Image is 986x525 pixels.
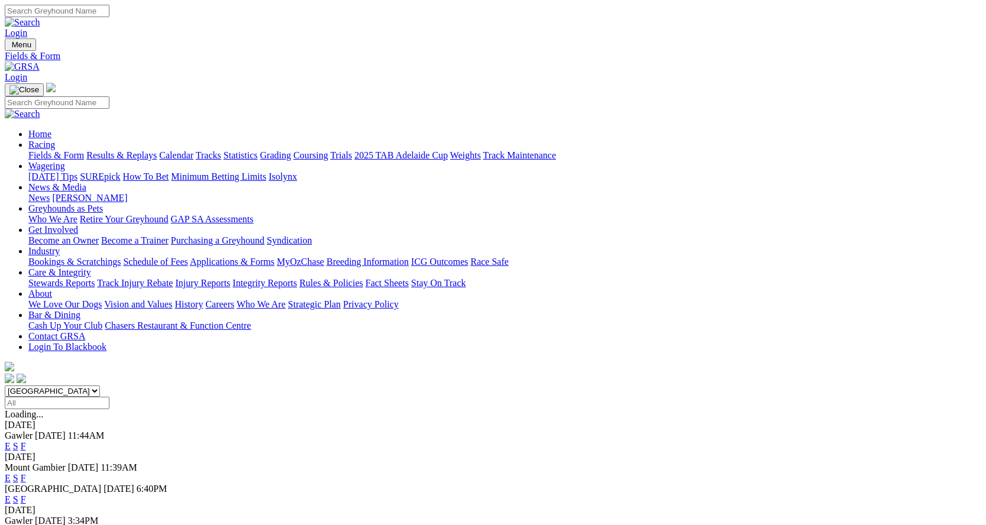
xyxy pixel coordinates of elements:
button: Toggle navigation [5,83,44,96]
a: Isolynx [269,171,297,182]
a: We Love Our Dogs [28,299,102,309]
a: SUREpick [80,171,120,182]
a: How To Bet [123,171,169,182]
a: Careers [205,299,234,309]
a: S [13,494,18,504]
img: Search [5,17,40,28]
input: Select date [5,397,109,409]
div: Get Involved [28,235,981,246]
input: Search [5,96,109,109]
a: Track Maintenance [483,150,556,160]
a: Stewards Reports [28,278,95,288]
a: Race Safe [470,257,508,267]
a: Cash Up Your Club [28,320,102,330]
a: Login To Blackbook [28,342,106,352]
div: Care & Integrity [28,278,981,289]
a: Calendar [159,150,193,160]
a: S [13,441,18,451]
div: News & Media [28,193,981,203]
a: Injury Reports [175,278,230,288]
a: Weights [450,150,481,160]
a: Login [5,72,27,82]
a: Get Involved [28,225,78,235]
a: S [13,473,18,483]
a: Track Injury Rebate [97,278,173,288]
a: Grading [260,150,291,160]
a: F [21,494,26,504]
span: 11:44AM [68,430,105,440]
a: About [28,289,52,299]
img: logo-grsa-white.png [5,362,14,371]
img: logo-grsa-white.png [46,83,56,92]
a: F [21,441,26,451]
a: Retire Your Greyhound [80,214,169,224]
a: F [21,473,26,483]
a: Results & Replays [86,150,157,160]
div: Greyhounds as Pets [28,214,981,225]
a: Contact GRSA [28,331,85,341]
a: Racing [28,140,55,150]
img: Search [5,109,40,119]
a: Vision and Values [104,299,172,309]
span: [DATE] [68,462,99,472]
a: Stay On Track [411,278,465,288]
span: Mount Gambier [5,462,66,472]
input: Search [5,5,109,17]
a: E [5,494,11,504]
a: Minimum Betting Limits [171,171,266,182]
a: Chasers Restaurant & Function Centre [105,320,251,330]
a: [PERSON_NAME] [52,193,127,203]
a: Wagering [28,161,65,171]
a: Rules & Policies [299,278,363,288]
div: [DATE] [5,505,981,516]
span: Loading... [5,409,43,419]
div: [DATE] [5,420,981,430]
a: Schedule of Fees [123,257,187,267]
a: Strategic Plan [288,299,341,309]
a: Tracks [196,150,221,160]
a: Become an Owner [28,235,99,245]
a: News & Media [28,182,86,192]
a: E [5,441,11,451]
span: [GEOGRAPHIC_DATA] [5,484,101,494]
a: Breeding Information [326,257,409,267]
a: Who We Are [28,214,77,224]
a: ICG Outcomes [411,257,468,267]
a: Login [5,28,27,38]
a: 2025 TAB Adelaide Cup [354,150,448,160]
div: Racing [28,150,981,161]
a: News [28,193,50,203]
a: Privacy Policy [343,299,399,309]
a: Fact Sheets [366,278,409,288]
span: 11:39AM [101,462,137,472]
a: Coursing [293,150,328,160]
a: Fields & Form [5,51,981,61]
a: Bookings & Scratchings [28,257,121,267]
a: Who We Are [237,299,286,309]
a: Become a Trainer [101,235,169,245]
button: Toggle navigation [5,38,36,51]
a: Integrity Reports [232,278,297,288]
div: [DATE] [5,452,981,462]
span: [DATE] [35,430,66,440]
img: facebook.svg [5,374,14,383]
span: 6:40PM [137,484,167,494]
span: [DATE] [104,484,134,494]
div: Bar & Dining [28,320,981,331]
a: Trials [330,150,352,160]
span: Gawler [5,430,33,440]
a: History [174,299,203,309]
a: Applications & Forms [190,257,274,267]
a: Purchasing a Greyhound [171,235,264,245]
a: [DATE] Tips [28,171,77,182]
img: Close [9,85,39,95]
a: Home [28,129,51,139]
a: E [5,473,11,483]
a: Statistics [224,150,258,160]
div: Wagering [28,171,981,182]
a: Bar & Dining [28,310,80,320]
a: Fields & Form [28,150,84,160]
span: Menu [12,40,31,49]
div: About [28,299,981,310]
